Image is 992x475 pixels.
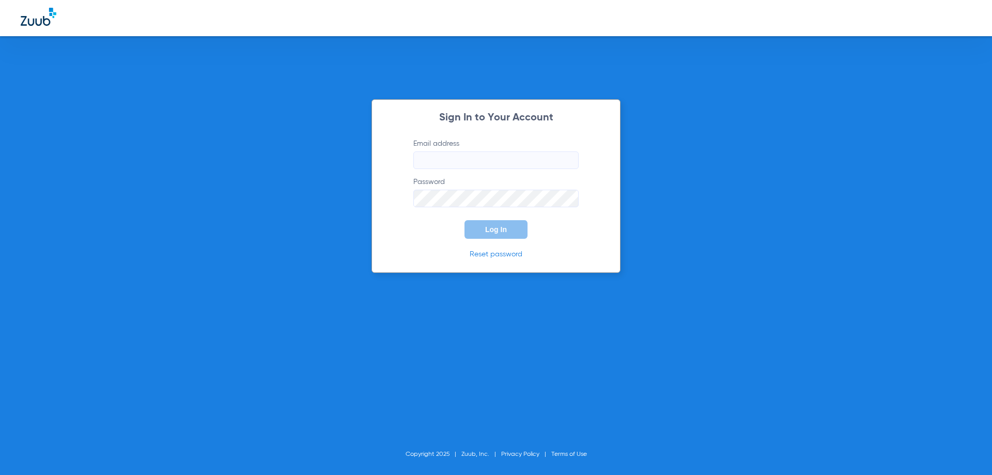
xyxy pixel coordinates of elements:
span: Log In [485,225,507,234]
label: Email address [413,139,579,169]
button: Log In [464,220,528,239]
a: Reset password [470,251,522,258]
a: Terms of Use [551,451,587,457]
label: Password [413,177,579,207]
h2: Sign In to Your Account [398,113,594,123]
li: Copyright 2025 [406,449,461,459]
input: Password [413,190,579,207]
a: Privacy Policy [501,451,539,457]
li: Zuub, Inc. [461,449,501,459]
input: Email address [413,151,579,169]
img: Zuub Logo [21,8,56,26]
